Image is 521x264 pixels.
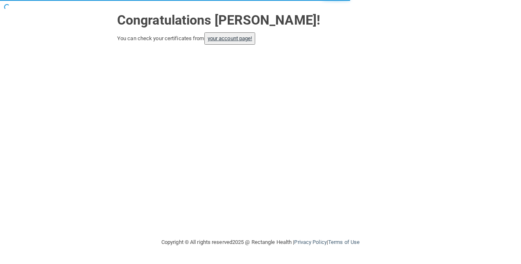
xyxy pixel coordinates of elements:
[294,239,326,245] a: Privacy Policy
[328,239,360,245] a: Terms of Use
[117,12,320,28] strong: Congratulations [PERSON_NAME]!
[117,32,404,45] div: You can check your certificates from
[111,229,410,255] div: Copyright © All rights reserved 2025 @ Rectangle Health | |
[204,32,256,45] button: your account page!
[208,35,252,41] a: your account page!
